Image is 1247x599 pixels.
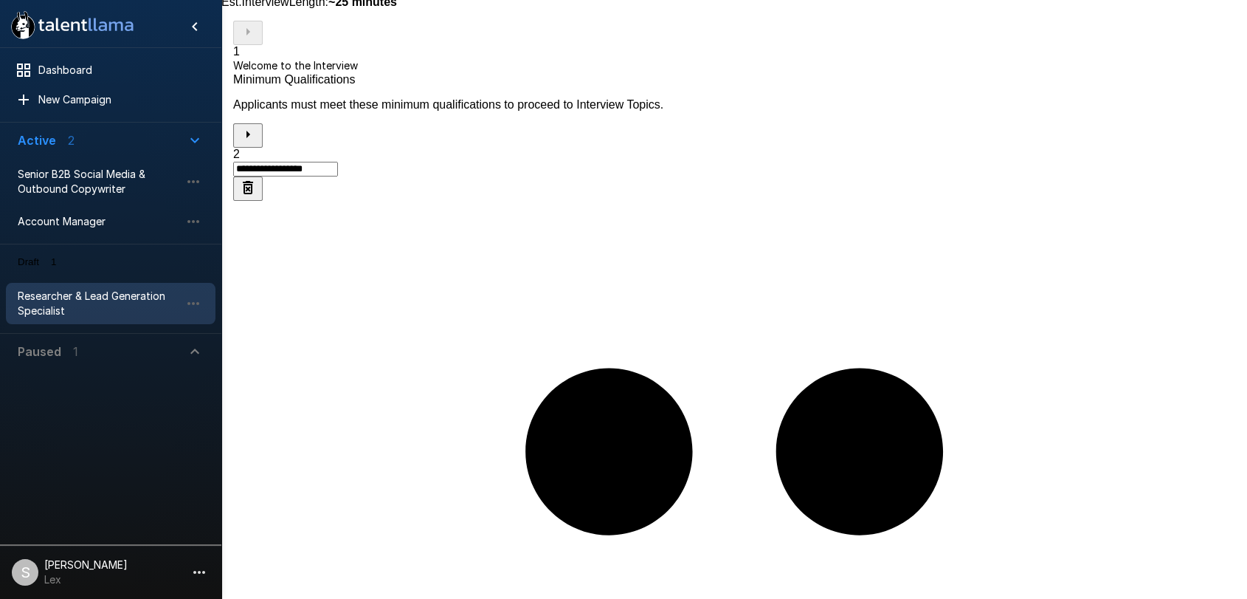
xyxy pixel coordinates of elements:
span: Minimum Qualifications [233,73,355,86]
div: 2 [233,148,1235,161]
p: Applicants must meet these minimum qualifications to proceed to Interview Topics. [233,98,1235,112]
div: 1 [233,45,1235,58]
p: Welcome to the Interview [233,58,1235,73]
